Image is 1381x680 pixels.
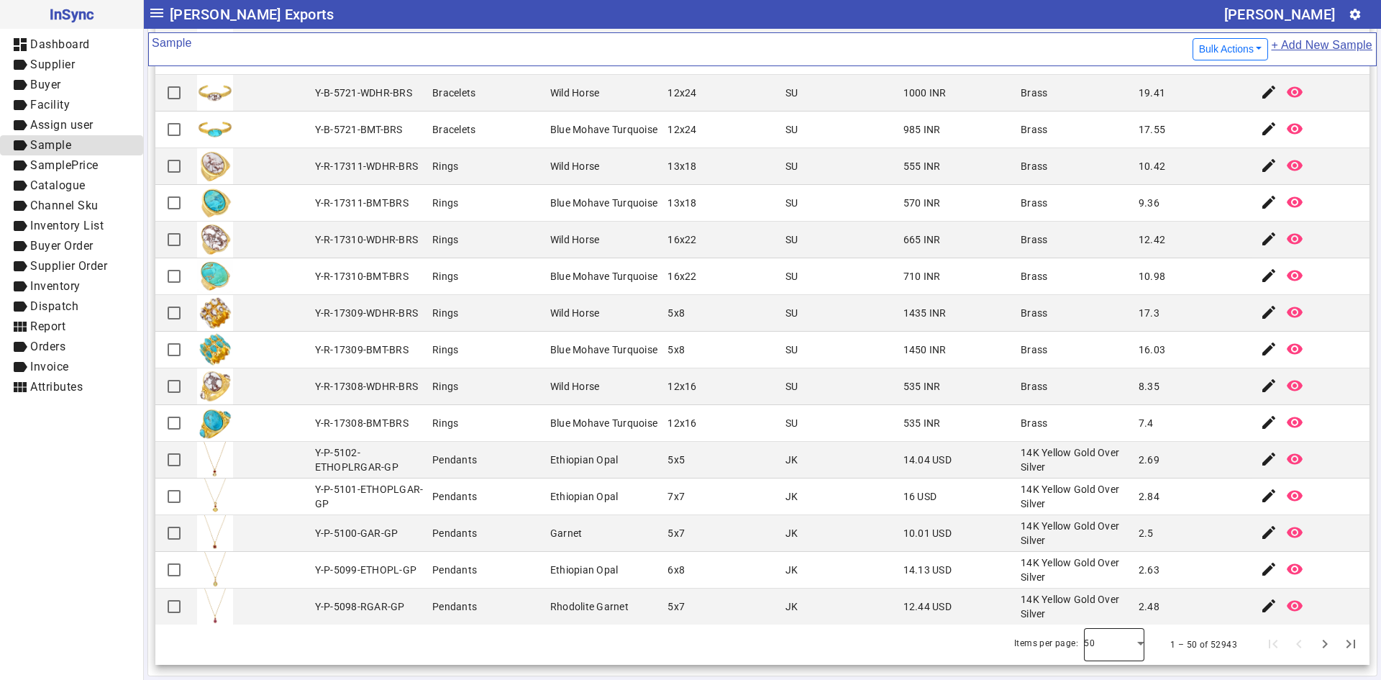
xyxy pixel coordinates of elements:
div: Rings [432,416,458,430]
div: 5x8 [667,306,685,320]
div: SU [785,416,798,430]
img: 859de7e2-14f4-4f83-8586-1183c983a443 [197,258,233,294]
span: Orders [30,340,65,353]
mat-icon: remove_red_eye [1286,194,1303,211]
div: Pendants [432,526,477,540]
img: 7e7c4a1a-c9e4-41ef-b33a-3f687cace1f3 [197,589,233,625]
mat-icon: remove_red_eye [1286,524,1303,541]
div: Brass [1021,196,1047,210]
div: Brass [1021,379,1047,394]
span: SamplePrice [30,158,99,172]
mat-icon: label [12,217,29,235]
div: Y-R-17308-BMT-BRS [315,416,409,430]
div: Ethiopian Opal [550,453,619,467]
mat-icon: edit [1260,561,1277,578]
span: Inventory List [30,219,104,232]
div: 16 USD [903,489,937,504]
span: Dispatch [30,299,78,313]
div: Y-R-17311-WDHR-BRS [315,159,419,173]
div: [PERSON_NAME] [1224,3,1335,26]
span: Inventory [30,279,81,293]
mat-icon: label [12,298,29,315]
div: 14K Yellow Gold Over Silver [1021,556,1130,584]
div: Rings [432,379,458,394]
div: Y-P-5102-ETHOPLRGAR-GP [315,445,424,474]
div: Brass [1021,269,1047,284]
div: Items per page: [1014,636,1078,650]
mat-icon: menu [148,4,165,22]
mat-icon: remove_red_eye [1286,120,1303,137]
div: Brass [1021,86,1047,100]
div: Y-B-5721-BMT-BRS [315,122,403,137]
div: Wild Horse [550,86,600,100]
mat-icon: edit [1260,83,1277,101]
div: Rings [432,269,458,284]
div: 12.44 USD [903,599,952,614]
div: Blue Mohave Turquoise [550,269,657,284]
span: Buyer [30,78,61,91]
mat-icon: edit [1260,597,1277,615]
span: Channel Sku [30,199,99,212]
img: 420f4cc8-2d90-45b8-8460-023490192dc3 [197,405,233,441]
div: 14K Yellow Gold Over Silver [1021,592,1130,621]
span: Dashboard [30,37,90,51]
mat-icon: label [12,358,29,376]
img: 2ff963f6-566d-4e0c-b3bd-01b94603f1e3 [197,479,233,514]
span: [PERSON_NAME] Exports [170,3,334,26]
div: Rhodolite Garnet [550,599,629,614]
mat-icon: dashboard [12,36,29,53]
div: 535 INR [903,416,941,430]
mat-icon: remove_red_eye [1286,267,1303,284]
div: Rings [432,343,458,357]
mat-icon: edit [1260,524,1277,541]
div: Blue Mohave Turquoise [550,343,657,357]
div: Y-P-5100-GAR-GP [315,526,398,540]
mat-icon: remove_red_eye [1286,487,1303,504]
div: Wild Horse [550,306,600,320]
div: 1000 INR [903,86,947,100]
img: 9444ae61-d34c-43a9-aaf6-1c30e914d440 [197,368,233,404]
div: JK [785,453,798,467]
mat-icon: edit [1260,267,1277,284]
div: 13x18 [667,196,696,210]
div: 14K Yellow Gold Over Silver [1021,482,1130,511]
div: JK [785,526,798,540]
div: 2.48 [1139,599,1159,614]
div: JK [785,563,798,577]
mat-icon: label [12,338,29,355]
div: Brass [1021,122,1047,137]
button: Bulk Actions [1193,38,1269,60]
div: 8.35 [1139,379,1159,394]
div: 16x22 [667,232,696,247]
div: Rings [432,196,458,210]
div: 14.13 USD [903,563,952,577]
div: Rings [432,232,458,247]
div: 10.98 [1139,269,1165,284]
div: SU [785,343,798,357]
div: 16x22 [667,269,696,284]
img: 147c09fe-cc65-4af1-b909-dee2f9e78b2d [197,185,233,221]
div: 12.42 [1139,232,1165,247]
mat-icon: label [12,117,29,134]
div: Y-R-17309-BMT-BRS [315,343,409,357]
div: Pendants [432,563,477,577]
div: Y-R-17310-WDHR-BRS [315,232,419,247]
div: 12x24 [667,122,696,137]
div: 535 INR [903,379,941,394]
mat-icon: label [12,56,29,73]
div: Brass [1021,232,1047,247]
div: Y-B-5721-WDHR-BRS [315,86,412,100]
div: 12x16 [667,379,696,394]
mat-icon: edit [1260,487,1277,504]
div: 13x18 [667,159,696,173]
mat-icon: view_module [12,318,29,335]
div: 9.36 [1139,196,1159,210]
div: SU [785,306,798,320]
mat-icon: settings [1349,8,1362,21]
mat-icon: edit [1260,194,1277,211]
span: InSync [12,3,132,26]
div: 14K Yellow Gold Over Silver [1021,445,1130,474]
div: Blue Mohave Turquoise [550,416,657,430]
mat-icon: edit [1260,450,1277,468]
div: Garnet [550,526,583,540]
